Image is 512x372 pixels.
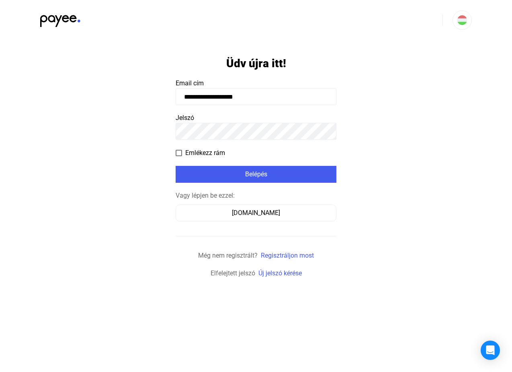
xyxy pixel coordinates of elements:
[176,205,336,221] button: [DOMAIN_NAME]
[258,269,302,277] a: Új jelszó kérése
[261,252,314,259] a: Regisztráljon most
[176,114,194,122] span: Jelszó
[198,252,258,259] span: Még nem regisztrált?
[178,169,334,179] div: Belépés
[457,15,467,25] img: HU
[176,166,336,183] button: Belépés
[176,191,336,200] div: Vagy lépjen be ezzel:
[40,10,80,27] img: black-payee-blue-dot.svg
[176,79,204,87] span: Email cím
[178,208,334,218] div: [DOMAIN_NAME]
[226,56,286,70] h1: Üdv újra itt!
[185,148,225,158] span: Emlékezz rám
[481,341,500,360] div: Open Intercom Messenger
[211,269,255,277] span: Elfelejtett jelszó
[453,10,472,30] button: HU
[176,209,336,217] a: [DOMAIN_NAME]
